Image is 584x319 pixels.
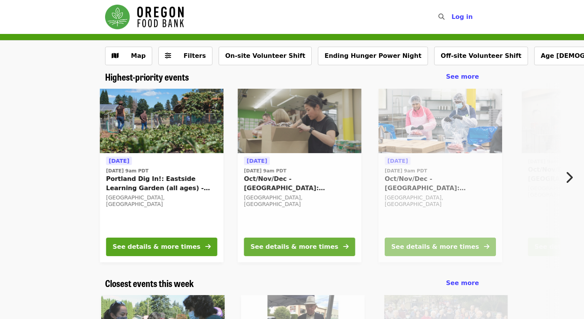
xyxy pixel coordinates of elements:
span: Log in [452,13,473,20]
time: [DATE] 9am PDT [244,167,287,174]
div: [GEOGRAPHIC_DATA], [GEOGRAPHIC_DATA] [106,194,217,208]
div: Highest-priority events [99,71,485,83]
span: Closest events this week [105,276,194,290]
span: Oct/Nov/Dec - [GEOGRAPHIC_DATA]: Repack/Sort (age [DEMOGRAPHIC_DATA]+) [244,174,355,193]
span: See more [446,73,479,80]
a: See details for "Portland Dig In!: Eastside Learning Garden (all ages) - Aug/Sept/Oct" [100,89,224,262]
a: Closest events this week [105,278,194,289]
img: Oct/Nov/Dec - Beaverton: Repack/Sort (age 10+) organized by Oregon Food Bank [379,89,502,154]
input: Search [449,8,455,26]
button: Show map view [105,47,152,65]
span: [DATE] [109,158,129,164]
button: See details & more times [244,238,355,256]
span: Filters [183,52,206,59]
a: See more [446,72,479,81]
span: Oct/Nov/Dec - [GEOGRAPHIC_DATA]: Repack/Sort (age [DEMOGRAPHIC_DATA]+) [385,174,496,193]
span: See more [446,279,479,287]
a: See details for "Oct/Nov/Dec - Beaverton: Repack/Sort (age 10+)" [379,89,502,262]
button: Off-site Volunteer Shift [434,47,528,65]
div: See details & more times [113,242,200,251]
a: See details for "Oct/Nov/Dec - Portland: Repack/Sort (age 8+)" [238,89,362,262]
i: arrow-right icon [205,243,211,250]
a: Highest-priority events [105,71,189,83]
time: [DATE] 9am PDT [106,167,149,174]
button: Filters (0 selected) [158,47,212,65]
button: On-site Volunteer Shift [219,47,312,65]
div: Closest events this week [99,278,485,289]
div: [GEOGRAPHIC_DATA], [GEOGRAPHIC_DATA] [244,194,355,208]
i: search icon [438,13,445,20]
span: Map [131,52,146,59]
img: Portland Dig In!: Eastside Learning Garden (all ages) - Aug/Sept/Oct organized by Oregon Food Bank [100,89,224,154]
i: map icon [112,52,119,59]
time: [DATE] 9am PDT [385,167,427,174]
img: Oct/Nov/Dec - Portland: Repack/Sort (age 8+) organized by Oregon Food Bank [238,89,362,154]
i: arrow-right icon [484,243,489,250]
div: See details & more times [251,242,338,251]
button: See details & more times [106,238,217,256]
div: [GEOGRAPHIC_DATA], [GEOGRAPHIC_DATA] [385,194,496,208]
div: See details & more times [391,242,479,251]
button: Log in [445,9,479,25]
a: See more [446,278,479,288]
img: Oregon Food Bank - Home [105,5,184,29]
button: Ending Hunger Power Night [318,47,428,65]
span: Highest-priority events [105,70,189,83]
time: [DATE] 9am PDT [528,158,570,165]
span: [DATE] [387,158,408,164]
span: Portland Dig In!: Eastside Learning Garden (all ages) - Aug/Sept/Oct [106,174,217,193]
button: Next item [559,167,584,188]
span: [DATE] [247,158,267,164]
i: chevron-right icon [565,170,573,185]
button: See details & more times [385,238,496,256]
i: sliders-h icon [165,52,171,59]
i: arrow-right icon [343,243,349,250]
